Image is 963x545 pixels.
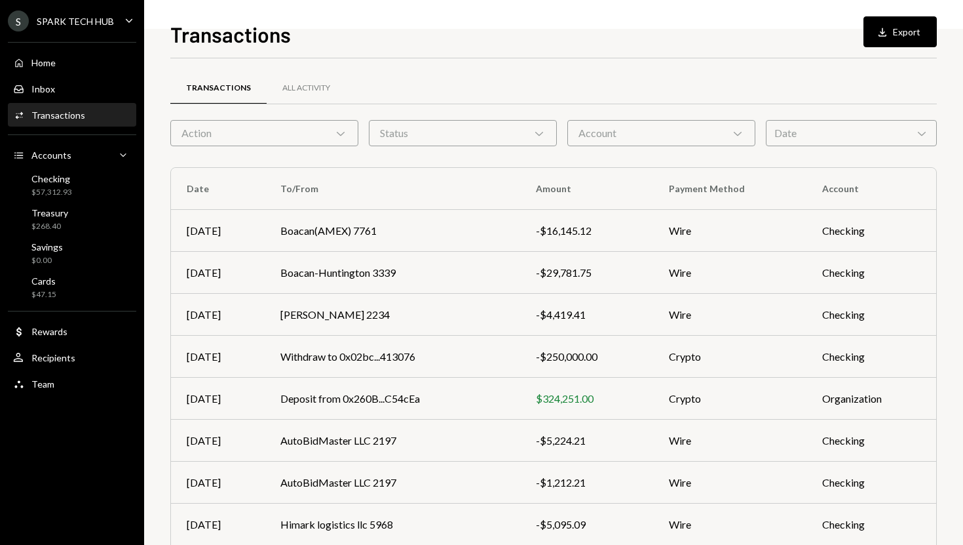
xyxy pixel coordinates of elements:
td: Boacan(AMEX) 7761 [265,210,521,252]
div: Cards [31,275,56,287]
td: Wire [653,252,806,294]
div: All Activity [282,83,330,94]
div: Treasury [31,207,68,218]
div: SPARK TECH HUB [37,16,114,27]
div: Accounts [31,150,71,161]
div: Home [31,57,56,68]
th: To/From [265,168,521,210]
div: Transactions [186,83,251,94]
div: Status [369,120,557,146]
div: Checking [31,173,72,184]
th: Account [806,168,936,210]
div: -$250,000.00 [536,349,637,365]
td: Boacan-Huntington 3339 [265,252,521,294]
a: Recipients [8,346,136,369]
a: Cards$47.15 [8,272,136,303]
td: Checking [806,252,936,294]
div: S [8,10,29,31]
div: -$5,224.21 [536,433,637,449]
a: All Activity [267,71,346,105]
div: Transactions [31,110,85,121]
a: Treasury$268.40 [8,203,136,235]
td: Wire [653,462,806,504]
td: Checking [806,294,936,336]
td: Wire [653,420,806,462]
div: -$5,095.09 [536,517,637,533]
div: -$1,212.21 [536,475,637,491]
td: Deposit from 0x260B...C54cEa [265,378,521,420]
button: Export [863,16,937,47]
div: Action [170,120,358,146]
div: Rewards [31,326,67,337]
td: Checking [806,420,936,462]
div: -$16,145.12 [536,223,637,239]
div: -$4,419.41 [536,307,637,323]
th: Amount [520,168,653,210]
div: [DATE] [187,433,249,449]
td: Checking [806,336,936,378]
div: [DATE] [187,307,249,323]
a: Savings$0.00 [8,237,136,269]
div: Inbox [31,83,55,94]
td: Wire [653,210,806,252]
td: Withdraw to 0x02bc...413076 [265,336,521,378]
div: $0.00 [31,255,63,266]
h1: Transactions [170,21,291,47]
div: -$29,781.75 [536,265,637,281]
td: Crypto [653,336,806,378]
td: Checking [806,210,936,252]
a: Home [8,50,136,74]
div: Savings [31,241,63,252]
div: Date [766,120,937,146]
a: Inbox [8,77,136,100]
a: Checking$57,312.93 [8,169,136,201]
div: $47.15 [31,289,56,300]
div: $324,251.00 [536,391,637,407]
div: $57,312.93 [31,187,72,198]
th: Date [171,168,265,210]
td: AutoBidMaster LLC 2197 [265,462,521,504]
div: [DATE] [187,265,249,281]
div: $268.40 [31,221,68,232]
td: Organization [806,378,936,420]
a: Accounts [8,143,136,167]
div: [DATE] [187,517,249,533]
td: Wire [653,294,806,336]
a: Team [8,372,136,395]
div: Recipients [31,352,75,363]
div: [DATE] [187,475,249,491]
div: Team [31,378,54,390]
div: [DATE] [187,223,249,239]
a: Transactions [170,71,267,105]
a: Rewards [8,319,136,343]
div: Account [567,120,755,146]
td: AutoBidMaster LLC 2197 [265,420,521,462]
td: Checking [806,462,936,504]
td: [PERSON_NAME] 2234 [265,294,521,336]
div: [DATE] [187,391,249,407]
div: [DATE] [187,349,249,365]
td: Crypto [653,378,806,420]
a: Transactions [8,103,136,127]
th: Payment Method [653,168,806,210]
